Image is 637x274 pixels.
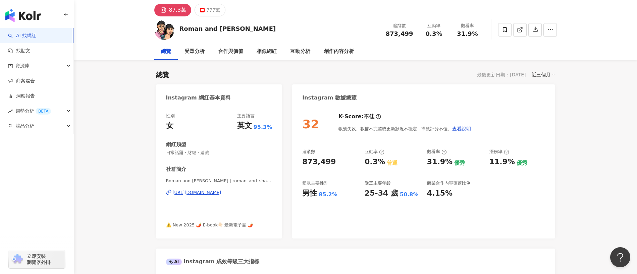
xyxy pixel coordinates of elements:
[237,113,255,119] div: 主要語言
[169,5,187,15] div: 87.3萬
[154,4,192,16] button: 87.3萬
[457,30,478,37] span: 31.9%
[319,191,337,198] div: 85.2%
[15,104,51,119] span: 趨勢分析
[489,149,509,155] div: 漲粉率
[8,48,30,54] a: 找貼文
[8,78,35,84] a: 商案媒合
[166,259,182,265] div: AI
[166,258,259,265] div: Instagram 成效等級三大指標
[8,93,35,99] a: 洞察報告
[206,5,220,15] div: 777萬
[11,254,24,265] img: chrome extension
[386,22,413,29] div: 追蹤數
[365,180,391,186] div: 受眾主要年齡
[15,119,34,134] span: 競品分析
[154,20,174,40] img: KOL Avatar
[166,113,175,119] div: 性別
[166,222,253,227] span: ⚠️ New 2025 🌶️ E-book👇🏻 最新電子書 🌶️
[455,22,480,29] div: 觀看率
[489,157,515,167] div: 11.9%
[364,113,374,120] div: 不佳
[195,4,225,16] button: 777萬
[156,70,169,79] div: 總覽
[324,48,354,56] div: 創作內容分析
[237,121,252,131] div: 英文
[257,48,277,56] div: 相似網紅
[365,157,385,167] div: 0.3%
[427,157,453,167] div: 31.9%
[166,178,272,184] span: Roman and [PERSON_NAME] | roman_and_sharon
[302,188,317,199] div: 男性
[161,48,171,56] div: 總覽
[421,22,447,29] div: 互動率
[365,188,398,199] div: 25-34 歲
[400,191,419,198] div: 50.8%
[338,113,381,120] div: K-Score :
[302,157,336,167] div: 873,499
[452,126,471,131] span: 查看說明
[9,250,65,268] a: chrome extension立即安裝 瀏覽器外掛
[610,247,630,267] iframe: Help Scout Beacon - Open
[477,72,526,77] div: 最後更新日期：[DATE]
[387,159,397,167] div: 普通
[517,159,527,167] div: 優秀
[452,122,471,135] button: 查看說明
[365,149,384,155] div: 互動率
[302,180,328,186] div: 受眾主要性別
[254,124,272,131] span: 95.3%
[427,188,453,199] div: 4.15%
[454,159,465,167] div: 優秀
[166,150,272,156] span: 日常話題 · 財經 · 遊戲
[184,48,205,56] div: 受眾分析
[173,190,221,196] div: [URL][DOMAIN_NAME]
[218,48,243,56] div: 合作與價值
[532,70,555,79] div: 近三個月
[302,149,315,155] div: 追蹤數
[166,121,173,131] div: 女
[36,108,51,115] div: BETA
[166,141,186,148] div: 網紅類型
[166,94,231,101] div: Instagram 網紅基本資料
[426,30,442,37] span: 0.3%
[8,32,36,39] a: searchAI 找網紅
[27,253,50,265] span: 立即安裝 瀏覽器外掛
[179,24,276,33] div: Roman and [PERSON_NAME]
[8,109,13,114] span: rise
[386,30,413,37] span: 873,499
[166,190,272,196] a: [URL][DOMAIN_NAME]
[302,117,319,131] div: 32
[290,48,310,56] div: 互動分析
[338,122,471,135] div: 帳號失效、數據不完整或更新狀況不穩定，導致評分不佳。
[5,9,41,22] img: logo
[302,94,357,101] div: Instagram 數據總覽
[427,180,471,186] div: 商業合作內容覆蓋比例
[427,149,447,155] div: 觀看率
[15,58,30,73] span: 資源庫
[166,166,186,173] div: 社群簡介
